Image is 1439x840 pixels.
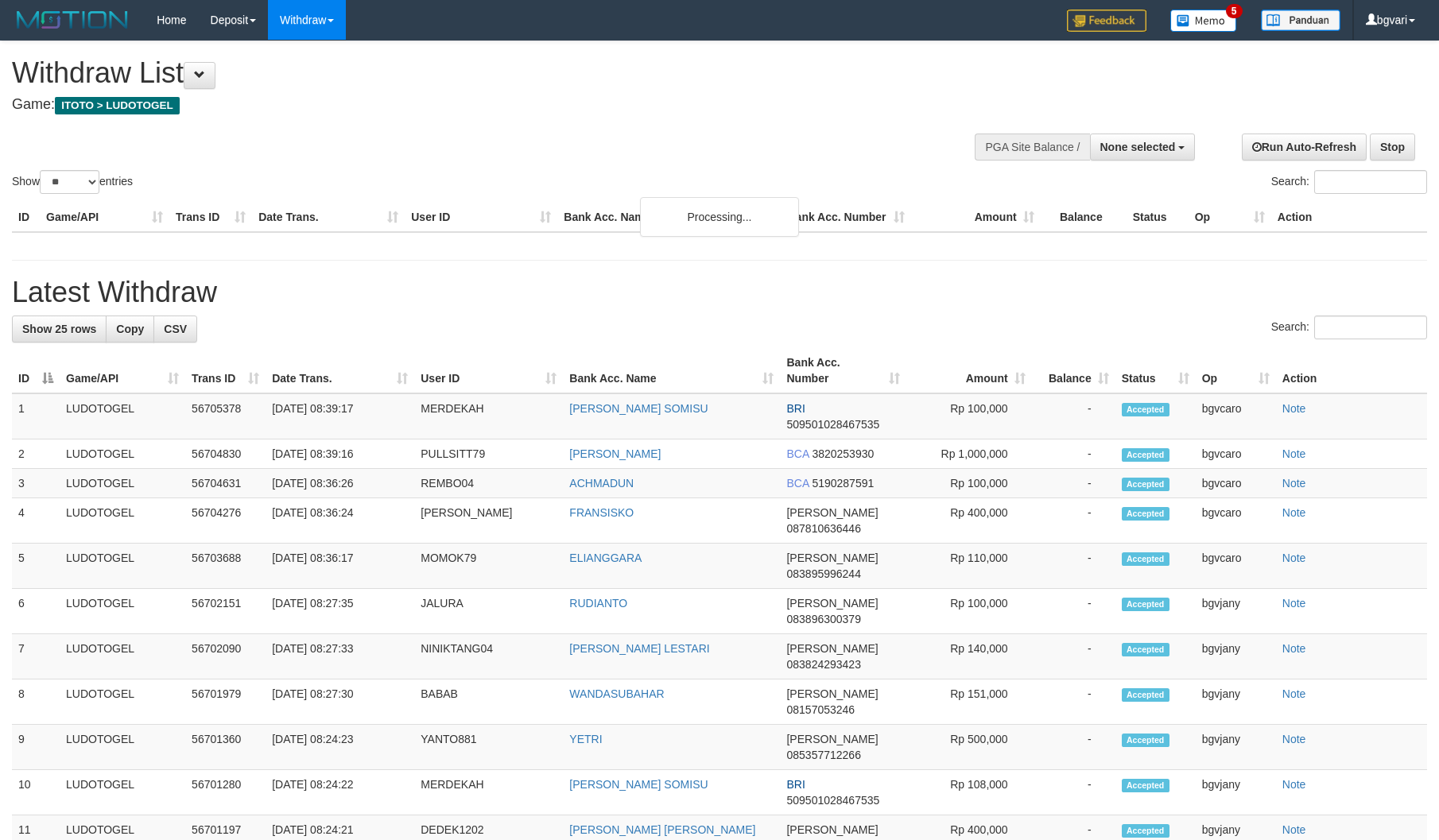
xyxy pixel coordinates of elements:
td: 5 [12,544,60,589]
span: Show 25 rows [22,323,96,335]
td: bgvjany [1196,770,1276,815]
input: Search: [1314,315,1427,339]
td: MERDEKAH [414,393,563,439]
th: Status: activate to sort column ascending [1115,348,1196,393]
td: 56704830 [185,439,266,469]
span: CSV [164,323,187,335]
a: FRANSISKO [569,506,634,519]
a: Note [1282,447,1306,460]
a: YETRI [569,733,602,745]
td: LUDOTOGEL [60,544,185,589]
span: Copy 5190287591 to clipboard [812,477,874,490]
span: [PERSON_NAME] [786,733,878,745]
input: Search: [1314,170,1427,194]
span: Accepted [1122,507,1169,521]
a: Stop [1370,134,1415,161]
a: Note [1282,597,1306,610]
th: Balance: activate to sort column ascending [1032,348,1115,393]
th: Status [1127,203,1189,232]
td: 6 [12,589,60,634]
a: Show 25 rows [12,315,107,343]
td: - [1032,544,1115,589]
td: MOMOK79 [414,544,563,589]
td: Rp 100,000 [906,469,1032,498]
td: BABAB [414,679,563,725]
th: Amount [911,203,1041,232]
td: [DATE] 08:36:17 [266,544,414,589]
td: 56704276 [185,498,266,544]
a: CSV [153,315,197,343]
a: WANDASUBAHAR [569,687,664,700]
td: bgvjany [1196,634,1276,679]
td: Rp 100,000 [906,393,1032,439]
a: Note [1282,506,1306,519]
th: Bank Acc. Number [781,203,910,232]
td: [DATE] 08:36:24 [266,498,414,544]
td: 56703688 [185,544,266,589]
td: 3 [12,469,60,498]
td: [DATE] 08:24:23 [266,725,414,770]
td: LUDOTOGEL [60,439,185,469]
td: 56701280 [185,770,266,815]
td: - [1032,469,1115,498]
span: Accepted [1122,643,1169,656]
td: bgvjany [1196,725,1276,770]
td: 4 [12,498,60,544]
span: 5 [1226,4,1243,18]
th: Action [1276,348,1427,393]
span: Accepted [1122,478,1169,491]
img: Button%20Memo.svg [1170,10,1237,32]
td: bgvcaro [1196,498,1276,544]
th: Bank Acc. Name [557,203,781,232]
a: Note [1282,733,1306,745]
span: Copy 509501028467535 to clipboard [786,418,879,431]
a: [PERSON_NAME] SOMISU [569,402,708,415]
span: BRI [786,778,805,791]
td: LUDOTOGEL [60,679,185,725]
a: ACHMADUN [569,477,634,490]
img: Feedback.jpg [1067,10,1146,32]
td: LUDOTOGEL [60,498,185,544]
th: Bank Acc. Name: activate to sort column ascending [563,348,780,393]
a: Note [1282,402,1306,415]
th: Bank Acc. Number: activate to sort column ascending [780,348,906,393]
td: 8 [12,679,60,725]
div: Processing... [640,197,799,237]
td: LUDOTOGEL [60,770,185,815]
td: Rp 400,000 [906,498,1032,544]
td: bgvcaro [1196,439,1276,469]
a: Note [1282,687,1306,700]
td: LUDOTOGEL [60,589,185,634]
span: Copy 509501028467535 to clipboard [786,794,879,807]
span: Copy [116,323,144,335]
a: ELIANGGARA [569,552,642,564]
span: Copy 083824293423 to clipboard [786,658,860,671]
td: 1 [12,393,60,439]
span: Accepted [1122,448,1169,462]
span: Accepted [1122,824,1169,838]
span: Accepted [1122,734,1169,747]
th: Amount: activate to sort column ascending [906,348,1032,393]
th: Op [1189,203,1271,232]
td: 56705378 [185,393,266,439]
span: Copy 08157053246 to clipboard [786,703,855,716]
span: Accepted [1122,598,1169,611]
span: Accepted [1122,552,1169,566]
a: [PERSON_NAME] LESTARI [569,642,709,655]
h4: Game: [12,97,944,113]
td: Rp 1,000,000 [906,439,1032,469]
span: Copy 3820253930 to clipboard [812,447,874,460]
th: Date Trans.: activate to sort column ascending [266,348,414,393]
a: Note [1282,823,1306,836]
td: 56701979 [185,679,266,725]
td: Rp 151,000 [906,679,1032,725]
td: Rp 108,000 [906,770,1032,815]
span: Accepted [1122,688,1169,702]
button: None selected [1090,134,1196,161]
a: [PERSON_NAME] [569,447,661,460]
th: ID: activate to sort column descending [12,348,60,393]
td: 56704631 [185,469,266,498]
td: 56701360 [185,725,266,770]
td: REMBO04 [414,469,563,498]
span: BCA [786,477,809,490]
